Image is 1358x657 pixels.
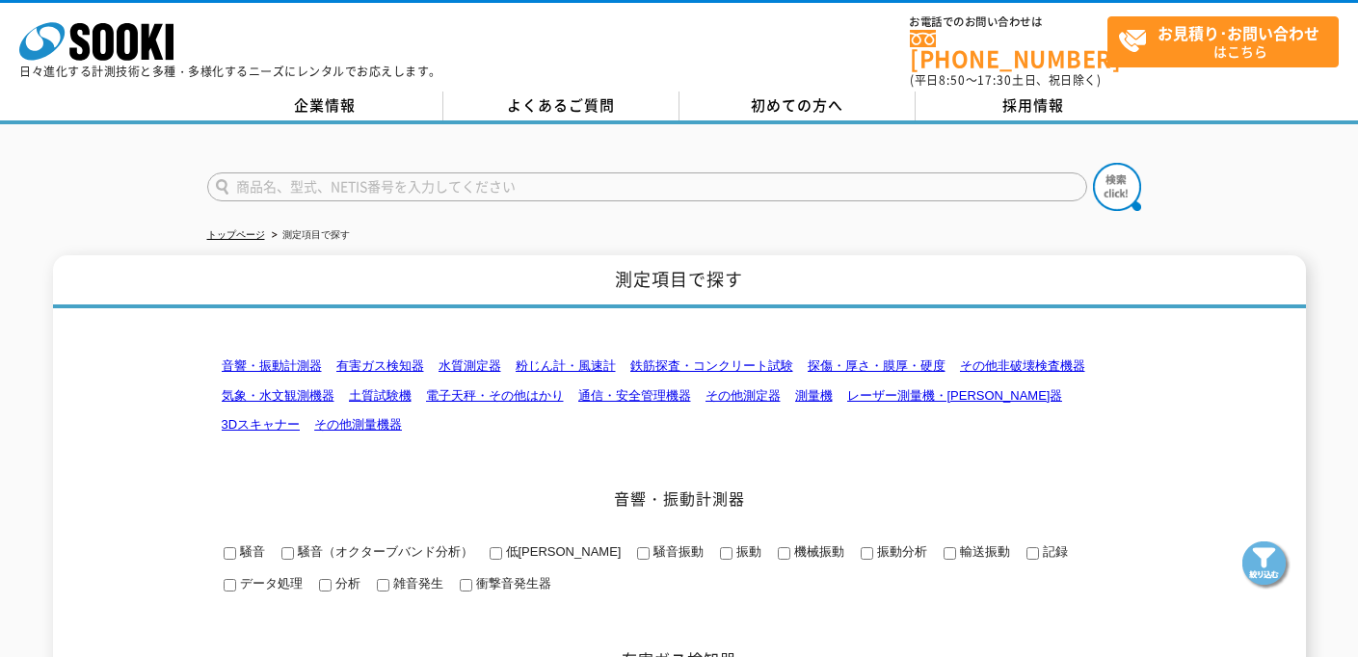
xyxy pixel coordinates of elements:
li: 測定項目で探す [268,225,350,246]
p: 日々進化する計測技術と多種・多様化するニーズにレンタルでお応えします。 [19,66,441,77]
a: 通信・安全管理機器 [578,388,691,403]
span: 低[PERSON_NAME] [502,544,622,559]
span: 機械振動 [790,544,844,559]
a: [PHONE_NUMBER] [910,30,1107,69]
span: 振動分析 [873,544,927,559]
span: お電話でのお問い合わせは [910,16,1107,28]
span: 記録 [1039,544,1068,559]
a: 粉じん計・風速計 [516,358,616,373]
a: 電子天秤・その他はかり [426,388,564,403]
span: 雑音発生 [389,576,443,591]
a: レーザー測量機・[PERSON_NAME]器 [847,388,1063,403]
input: 輸送振動 [944,547,956,560]
span: データ処理 [236,576,303,591]
span: 振動 [732,544,761,559]
span: 騒音 [236,544,265,559]
input: 衝撃音発生器 [460,579,472,591]
input: 機械振動 [778,547,790,560]
input: 振動 [720,547,732,560]
a: その他測量機器 [314,417,402,432]
input: 騒音振動 [637,547,650,560]
a: 探傷・厚さ・膜厚・硬度 [808,358,945,373]
strong: お見積り･お問い合わせ [1158,21,1319,44]
a: その他測定器 [706,388,781,403]
span: はこちら [1118,17,1338,66]
a: 水質測定器 [439,358,501,373]
h2: 音響・振動計測器 [207,488,1152,509]
span: 8:50 [939,71,966,89]
a: 有害ガス検知器 [336,358,424,373]
a: 3Dスキャナー [222,417,301,432]
a: 測量機 [795,388,833,403]
input: 低[PERSON_NAME] [490,547,502,560]
a: お見積り･お問い合わせはこちら [1107,16,1339,67]
span: (平日 ～ 土日、祝日除く) [910,71,1101,89]
a: 気象・水文観測機器 [222,388,334,403]
span: 衝撃音発生器 [472,576,551,591]
span: 初めての方へ [751,94,843,116]
span: 騒音振動 [650,544,704,559]
input: 記録 [1026,547,1039,560]
span: 17:30 [977,71,1012,89]
a: 鉄筋探査・コンクリート試験 [630,358,793,373]
input: データ処理 [224,579,236,591]
span: 分析 [332,576,360,591]
a: 初めての方へ [679,92,916,120]
a: よくあるご質問 [443,92,679,120]
img: btn_search.png [1093,163,1141,211]
span: 輸送振動 [956,544,1010,559]
a: 採用情報 [916,92,1152,120]
a: その他非破壊検査機器 [960,358,1085,373]
h1: 測定項目で探す [53,255,1306,308]
input: 分析 [319,579,332,591]
img: btn_search_fixed.png [1242,541,1291,590]
input: 振動分析 [861,547,873,560]
a: 音響・振動計測器 [222,358,322,373]
span: 騒音（オクターブバンド分析） [294,544,473,559]
input: 騒音 [224,547,236,560]
a: 土質試験機 [349,388,412,403]
a: トップページ [207,229,265,240]
a: 企業情報 [207,92,443,120]
input: 雑音発生 [377,579,389,591]
input: 騒音（オクターブバンド分析） [281,547,294,560]
input: 商品名、型式、NETIS番号を入力してください [207,172,1087,201]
